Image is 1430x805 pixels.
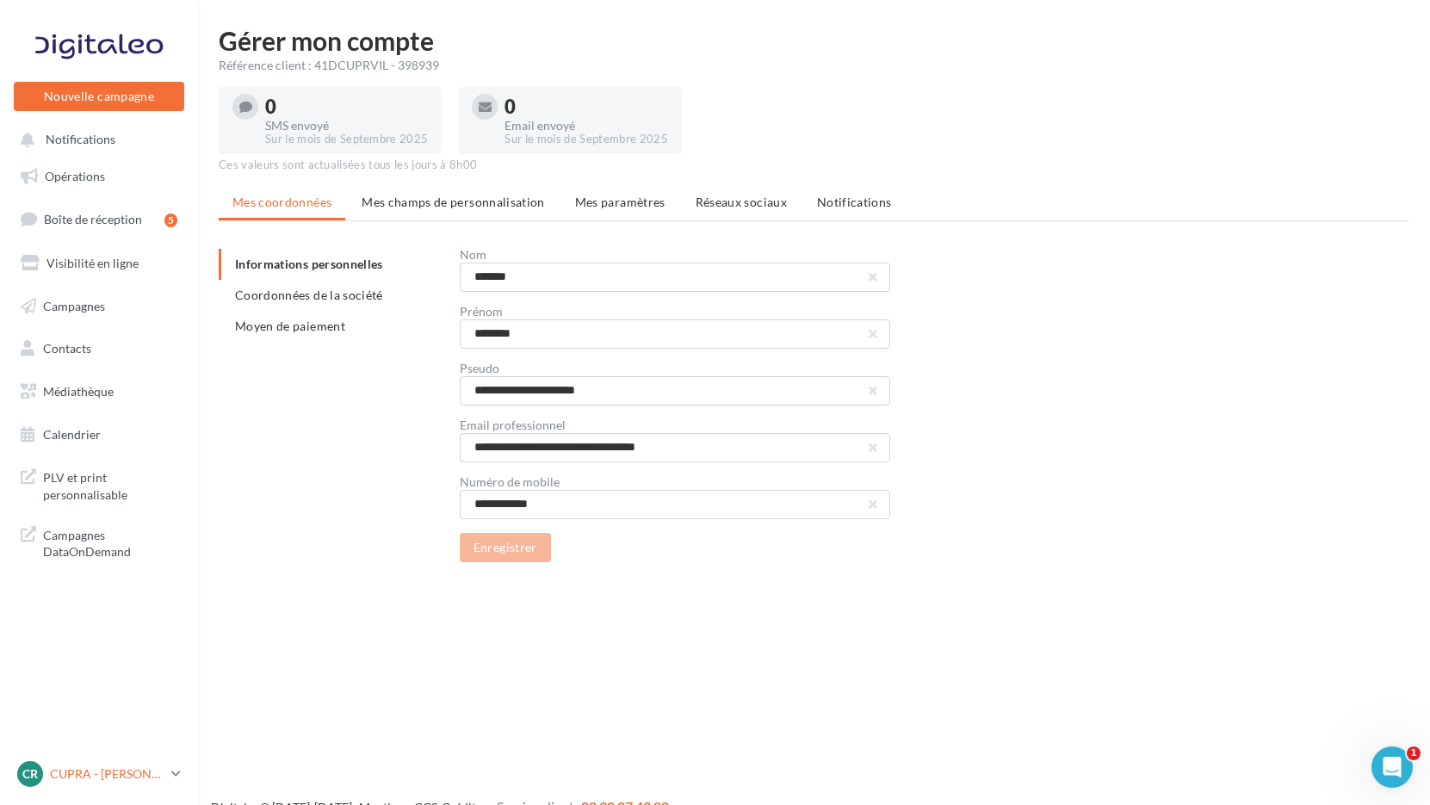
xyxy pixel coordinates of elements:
[43,427,101,442] span: Calendrier
[10,201,188,238] a: Boîte de réception5
[43,466,177,503] span: PLV et print personnalisable
[265,120,428,132] div: SMS envoyé
[817,195,892,209] span: Notifications
[1371,746,1413,788] iframe: Intercom live chat
[219,158,1409,173] div: Ces valeurs sont actualisées tous les jours à 8h00
[696,195,787,209] span: Réseaux sociaux
[10,374,188,410] a: Médiathèque
[460,419,890,431] div: Email professionnel
[460,362,890,375] div: Pseudo
[1407,746,1421,760] span: 1
[50,765,164,783] p: CUPRA - [PERSON_NAME]
[219,57,1409,74] div: Référence client : 41DCUPRVIL - 398939
[460,306,890,318] div: Prénom
[10,288,188,325] a: Campagnes
[10,459,188,510] a: PLV et print personnalisable
[219,28,1409,53] h1: Gérer mon compte
[235,288,383,302] span: Coordonnées de la société
[10,158,188,195] a: Opérations
[44,212,142,226] span: Boîte de réception
[14,758,184,790] a: CR CUPRA - [PERSON_NAME]
[505,132,667,147] div: Sur le mois de Septembre 2025
[46,256,139,270] span: Visibilité en ligne
[460,476,890,488] div: Numéro de mobile
[505,120,667,132] div: Email envoyé
[10,517,188,567] a: Campagnes DataOnDemand
[43,523,177,560] span: Campagnes DataOnDemand
[43,298,105,313] span: Campagnes
[46,133,115,147] span: Notifications
[10,245,188,282] a: Visibilité en ligne
[10,331,188,367] a: Contacts
[460,533,551,562] button: Enregistrer
[43,384,114,399] span: Médiathèque
[460,249,890,261] div: Nom
[575,195,665,209] span: Mes paramètres
[265,132,428,147] div: Sur le mois de Septembre 2025
[43,341,91,356] span: Contacts
[362,195,545,209] span: Mes champs de personnalisation
[14,82,184,111] button: Nouvelle campagne
[235,319,345,333] span: Moyen de paiement
[164,214,177,227] div: 5
[505,97,667,116] div: 0
[22,765,38,783] span: CR
[10,417,188,453] a: Calendrier
[45,169,105,183] span: Opérations
[265,97,428,116] div: 0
